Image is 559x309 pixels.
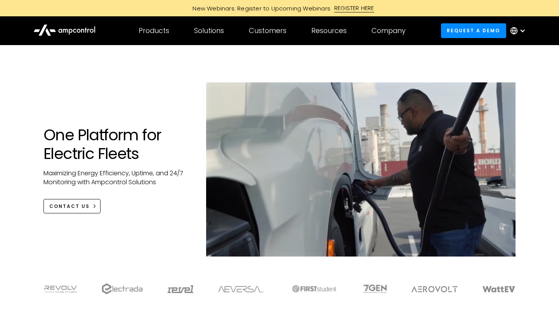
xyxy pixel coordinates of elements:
[139,26,169,35] div: Products
[483,286,515,292] img: WattEV logo
[249,26,286,35] div: Customers
[43,169,191,187] p: Maximizing Energy Efficiency, Uptime, and 24/7 Monitoring with Ampcontrol Solutions
[441,23,506,38] a: Request a demo
[102,283,142,294] img: electrada logo
[372,26,406,35] div: Company
[105,4,454,12] a: New Webinars: Register to Upcoming WebinarsREGISTER HERE
[411,286,458,292] img: Aerovolt Logo
[311,26,347,35] div: Resources
[334,4,374,12] div: REGISTER HERE
[185,4,334,12] div: New Webinars: Register to Upcoming Webinars
[43,199,101,213] a: CONTACT US
[194,26,224,35] div: Solutions
[49,203,90,210] div: CONTACT US
[43,126,191,163] h1: One Platform for Electric Fleets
